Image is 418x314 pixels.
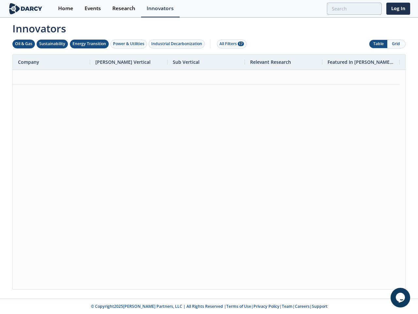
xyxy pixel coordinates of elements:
a: Team [282,304,293,309]
span: Relevant Research [250,59,291,65]
div: Home [58,6,73,11]
input: Advanced Search [327,3,382,15]
button: All Filters 17 [217,40,247,48]
button: Grid [387,40,405,48]
span: Sub Vertical [173,59,200,65]
span: Company [18,59,39,65]
a: Careers [295,304,310,309]
span: 17 [238,42,244,46]
button: Table [369,40,387,48]
p: © Copyright 2025 [PERSON_NAME] Partners, LLC | All Rights Reserved | | | | | [9,304,409,309]
button: Oil & Gas [12,40,35,48]
iframe: chat widget [391,288,411,307]
div: Events [85,6,101,11]
a: Terms of Use [226,304,251,309]
img: logo-wide.svg [8,3,43,14]
div: All Filters [219,41,244,47]
span: [PERSON_NAME] Vertical [95,59,151,65]
button: Sustainability [37,40,68,48]
a: Privacy Policy [253,304,280,309]
div: Energy Transition [72,41,106,47]
button: Power & Utilities [110,40,147,48]
div: Sustainability [39,41,65,47]
a: Support [312,304,328,309]
div: Innovators [147,6,174,11]
a: Log In [386,3,410,15]
div: Oil & Gas [15,41,32,47]
div: Research [112,6,135,11]
div: Power & Utilities [113,41,144,47]
div: Industrial Decarbonization [151,41,202,47]
button: Energy Transition [70,40,109,48]
span: Featured In [PERSON_NAME] Live [328,59,394,65]
button: Industrial Decarbonization [149,40,205,48]
span: Innovators [8,18,410,36]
